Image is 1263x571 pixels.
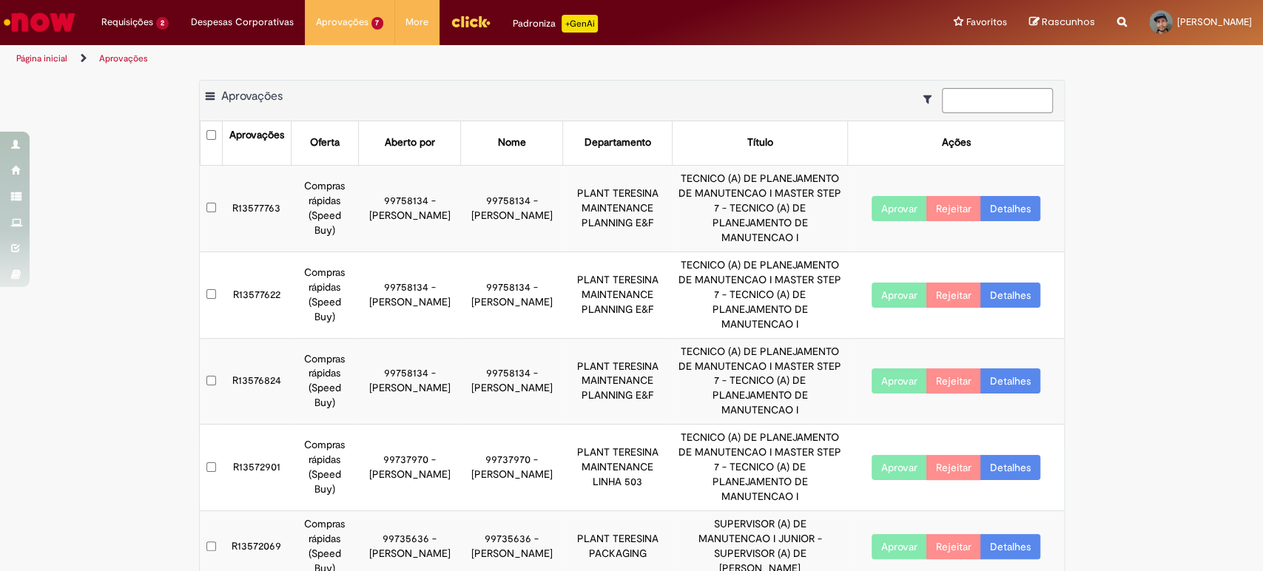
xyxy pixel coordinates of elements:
span: Requisições [101,15,153,30]
ul: Trilhas de página [11,45,831,72]
td: 99758134 - [PERSON_NAME] [461,165,563,251]
td: TECNICO (A) DE PLANEJAMENTO DE MANUTENCAO I MASTER STEP 7 - TECNICO (A) DE PLANEJAMENTO DE MANUTE... [672,338,847,425]
button: Aprovar [872,368,927,393]
th: Aprovações [223,121,291,165]
td: PLANT TERESINA MAINTENANCE PLANNING E&F [563,251,672,338]
button: Aprovar [872,455,927,480]
td: 99758134 - [PERSON_NAME] [461,338,563,425]
a: Detalhes [980,534,1040,559]
div: Aprovações [229,128,284,143]
td: TECNICO (A) DE PLANEJAMENTO DE MANUTENCAO I MASTER STEP 7 - TECNICO (A) DE PLANEJAMENTO DE MANUTE... [672,251,847,338]
img: click_logo_yellow_360x200.png [451,10,491,33]
i: Mostrar filtros para: Suas Solicitações [923,94,939,104]
td: R13577763 [223,165,291,251]
a: Página inicial [16,53,67,64]
a: Rascunhos [1029,16,1095,30]
button: Rejeitar [926,534,981,559]
span: Aprovações [316,15,368,30]
span: 2 [156,17,169,30]
td: Compras rápidas (Speed Buy) [291,338,358,425]
span: 7 [371,17,384,30]
a: Detalhes [980,368,1040,393]
div: Título [747,135,772,150]
button: Aprovar [872,196,927,221]
td: 99737970 - [PERSON_NAME] [461,425,563,511]
button: Aprovar [872,283,927,308]
div: Ações [941,135,970,150]
div: Aberto por [384,135,434,150]
span: [PERSON_NAME] [1177,16,1252,28]
div: Padroniza [513,15,598,33]
td: 99758134 - [PERSON_NAME] [358,338,460,425]
td: 99758134 - [PERSON_NAME] [358,251,460,338]
td: PLANT TERESINA MAINTENANCE PLANNING E&F [563,165,672,251]
td: R13576824 [223,338,291,425]
td: PLANT TERESINA MAINTENANCE PLANNING E&F [563,338,672,425]
button: Rejeitar [926,283,981,308]
div: Oferta [310,135,340,150]
td: R13577622 [223,251,291,338]
a: Detalhes [980,196,1040,221]
td: TECNICO (A) DE PLANEJAMENTO DE MANUTENCAO I MASTER STEP 7 - TECNICO (A) DE PLANEJAMENTO DE MANUTE... [672,165,847,251]
span: Aprovações [221,89,283,104]
button: Rejeitar [926,368,981,393]
td: Compras rápidas (Speed Buy) [291,165,358,251]
img: ServiceNow [1,7,78,37]
td: 99737970 - [PERSON_NAME] [358,425,460,511]
button: Rejeitar [926,455,981,480]
td: PLANT TERESINA MAINTENANCE LINHA 503 [563,425,672,511]
span: More [405,15,428,30]
td: TECNICO (A) DE PLANEJAMENTO DE MANUTENCAO I MASTER STEP 7 - TECNICO (A) DE PLANEJAMENTO DE MANUTE... [672,425,847,511]
div: Nome [498,135,526,150]
a: Detalhes [980,455,1040,480]
button: Rejeitar [926,196,981,221]
a: Aprovações [99,53,148,64]
button: Aprovar [872,534,927,559]
div: Departamento [585,135,651,150]
a: Detalhes [980,283,1040,308]
span: Despesas Corporativas [191,15,294,30]
td: R13572901 [223,425,291,511]
span: Rascunhos [1042,15,1095,29]
td: Compras rápidas (Speed Buy) [291,251,358,338]
p: +GenAi [562,15,598,33]
td: 99758134 - [PERSON_NAME] [358,165,460,251]
td: Compras rápidas (Speed Buy) [291,425,358,511]
span: Favoritos [966,15,1007,30]
td: 99758134 - [PERSON_NAME] [461,251,563,338]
